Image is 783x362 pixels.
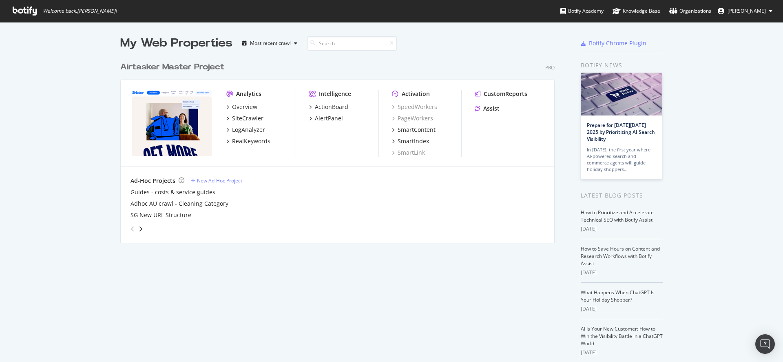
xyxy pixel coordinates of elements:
[250,41,291,46] div: Most recent crawl
[581,225,663,233] div: [DATE]
[307,36,397,51] input: Search
[581,191,663,200] div: Latest Blog Posts
[402,90,430,98] div: Activation
[130,177,175,185] div: Ad-Hoc Projects
[226,103,257,111] a: Overview
[581,289,655,303] a: What Happens When ChatGPT Is Your Holiday Shopper?
[398,126,436,134] div: SmartContent
[560,7,604,15] div: Botify Academy
[392,114,433,122] a: PageWorkers
[581,73,662,115] img: Prepare for Black Friday 2025 by Prioritizing AI Search Visibility
[130,200,228,208] a: Adhoc AU crawl - Cleaning Category
[392,103,437,111] a: SpeedWorkers
[226,137,270,145] a: RealKeywords
[232,114,263,122] div: SiteCrawler
[130,211,191,219] a: SG New URL Structure
[392,149,425,157] a: SmartLink
[581,305,663,313] div: [DATE]
[711,4,779,18] button: [PERSON_NAME]
[309,103,348,111] a: ActionBoard
[120,61,224,73] div: Airtasker Master Project
[130,90,213,156] img: www.airtasker.com
[232,126,265,134] div: LogAnalyzer
[392,137,429,145] a: SmartIndex
[236,90,261,98] div: Analytics
[581,61,663,70] div: Botify news
[43,8,117,14] span: Welcome back, [PERSON_NAME] !
[315,103,348,111] div: ActionBoard
[309,114,343,122] a: AlertPanel
[130,188,215,196] a: Guides - costs & service guides
[613,7,660,15] div: Knowledge Base
[226,114,263,122] a: SiteCrawler
[587,122,655,142] a: Prepare for [DATE][DATE] 2025 by Prioritizing AI Search Visibility
[239,37,301,50] button: Most recent crawl
[398,137,429,145] div: SmartIndex
[755,334,775,354] div: Open Intercom Messenger
[589,39,646,47] div: Botify Chrome Plugin
[581,269,663,276] div: [DATE]
[120,51,561,243] div: grid
[319,90,351,98] div: Intelligence
[226,126,265,134] a: LogAnalyzer
[581,325,663,347] a: AI Is Your New Customer: How to Win the Visibility Battle in a ChatGPT World
[138,225,144,233] div: angle-right
[581,349,663,356] div: [DATE]
[232,137,270,145] div: RealKeywords
[315,114,343,122] div: AlertPanel
[232,103,257,111] div: Overview
[191,177,242,184] a: New Ad-Hoc Project
[581,245,660,267] a: How to Save Hours on Content and Research Workflows with Botify Assist
[545,64,555,71] div: Pro
[669,7,711,15] div: Organizations
[392,126,436,134] a: SmartContent
[587,147,656,173] div: In [DATE], the first year where AI-powered search and commerce agents will guide holiday shoppers…
[120,61,228,73] a: Airtasker Master Project
[581,209,654,223] a: How to Prioritize and Accelerate Technical SEO with Botify Assist
[728,7,766,14] span: Regan McGregor
[475,104,500,113] a: Assist
[484,90,527,98] div: CustomReports
[127,222,138,235] div: angle-left
[197,177,242,184] div: New Ad-Hoc Project
[581,39,646,47] a: Botify Chrome Plugin
[120,35,232,51] div: My Web Properties
[483,104,500,113] div: Assist
[475,90,527,98] a: CustomReports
